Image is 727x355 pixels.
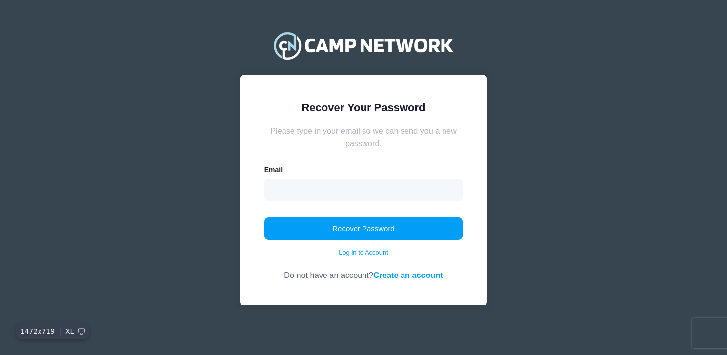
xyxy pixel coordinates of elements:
[269,26,458,65] img: Camp Network
[373,271,443,279] a: Create an account
[264,99,463,116] div: Recover Your Password
[264,125,463,149] div: Please type in your email so we can send you a new password.
[264,258,463,281] div: Do not have an account?
[339,248,388,258] a: Log in to Account
[264,165,283,175] label: Email
[264,217,463,240] button: Recover Password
